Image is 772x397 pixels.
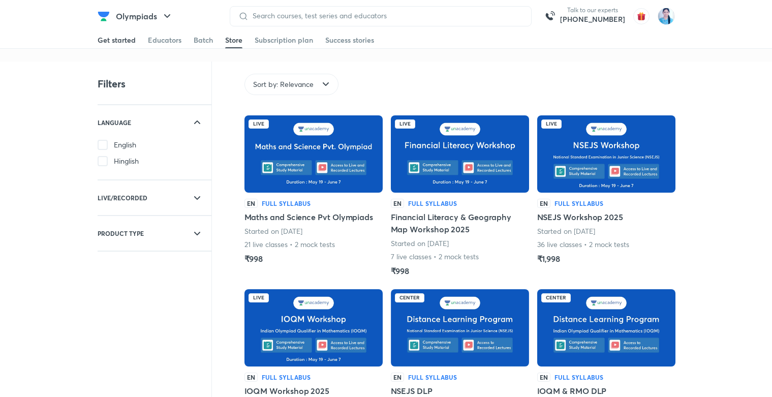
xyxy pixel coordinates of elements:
[537,115,675,193] img: Batch Thumbnail
[391,373,404,382] p: EN
[98,35,136,45] div: Get started
[537,253,561,265] h5: ₹1,998
[391,289,529,367] img: Batch Thumbnail
[325,35,374,45] div: Success stories
[244,199,258,208] p: EN
[658,8,675,25] img: Isha Goyal
[225,32,242,48] a: Store
[391,115,529,193] img: Batch Thumbnail
[98,10,110,22] img: Company Logo
[244,385,330,397] h5: IOQM Workshop 2025
[537,385,607,397] h5: IOQM & RMO DLP
[249,12,523,20] input: Search courses, test series and educators
[225,35,242,45] div: Store
[391,211,529,235] h5: Financial Literacy & Geography Map Workshop 2025
[98,228,144,238] h6: PRODUCT TYPE
[98,117,131,128] h6: LANGUAGE
[194,35,213,45] div: Batch
[408,199,457,208] h6: Full Syllabus
[244,253,263,265] h5: ₹998
[391,199,404,208] p: EN
[114,140,136,150] span: English
[255,32,313,48] a: Subscription plan
[255,35,313,45] div: Subscription plan
[554,373,604,382] h6: Full Syllabus
[262,373,311,382] h6: Full Syllabus
[391,385,433,397] h5: NSEJS DLP
[148,32,181,48] a: Educators
[194,32,213,48] a: Batch
[554,199,604,208] h6: Full Syllabus
[244,289,383,367] img: Batch Thumbnail
[408,373,457,382] h6: Full Syllabus
[244,226,302,236] p: Started on [DATE]
[633,8,650,24] img: avatar
[537,289,675,367] img: Batch Thumbnail
[537,239,630,250] p: 36 live classes • 2 mock tests
[560,6,625,14] p: Talk to our experts
[98,32,136,48] a: Get started
[541,293,571,302] div: Center
[114,156,139,166] span: Hinglish
[537,211,623,223] h5: NSEJS Workshop 2025
[262,199,311,208] h6: Full Syllabus
[244,115,383,193] img: Batch Thumbnail
[560,14,625,24] a: [PHONE_NUMBER]
[537,199,550,208] p: EN
[325,32,374,48] a: Success stories
[249,119,269,129] div: Live
[98,77,126,90] h4: Filters
[537,226,595,236] p: Started on [DATE]
[249,293,269,302] div: Live
[244,373,258,382] p: EN
[253,79,314,89] span: Sort by: Relevance
[391,265,410,277] h5: ₹998
[244,239,335,250] p: 21 live classes • 2 mock tests
[537,373,550,382] p: EN
[541,119,562,129] div: Live
[110,6,179,26] button: Olympiads
[395,293,424,302] div: Center
[148,35,181,45] div: Educators
[395,119,415,129] div: Live
[244,211,374,223] h5: Maths and Science Pvt Olympiads
[391,238,449,249] p: Started on [DATE]
[540,6,560,26] img: call-us
[98,193,147,203] h6: LIVE/RECORDED
[391,252,479,262] p: 7 live classes • 2 mock tests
